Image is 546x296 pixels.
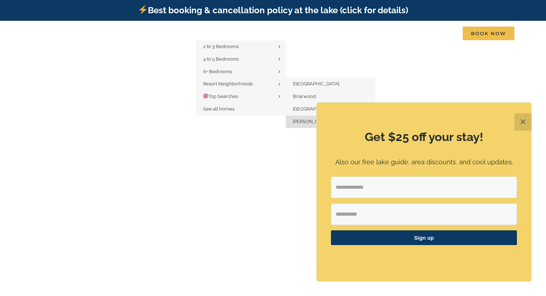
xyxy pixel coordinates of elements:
b: Find that Vacation Feeling [140,121,406,146]
button: Sign up [331,230,517,245]
span: Briarwood [293,94,316,99]
a: 2 to 3 Bedrooms [196,41,286,53]
a: Contact [424,26,447,41]
span: Book Now [463,27,514,40]
span: Resort Neighborhoods [203,81,253,86]
p: Also our free lake guide, area discounts, and cool updates. [331,157,517,168]
a: Best booking & cancellation policy at the lake (click for details) [138,5,408,15]
a: See all homes [196,103,286,116]
nav: Main Menu [196,26,514,41]
span: Contact [424,31,447,36]
span: [GEOGRAPHIC_DATA] [293,106,339,112]
button: Close [514,113,532,131]
a: 🎯Top Searches [196,90,286,103]
span: See all homes [203,106,234,112]
span: 2 to 3 Bedrooms [203,44,239,49]
a: Resort Neighborhoods [196,78,286,90]
a: About [384,26,408,41]
span: Top Searches [203,94,238,99]
span: Vacation homes [196,31,242,36]
span: 6+ Bedrooms [203,69,232,74]
span: Deals & More [323,31,361,36]
a: Vacation homes [196,26,248,41]
iframe: Branson Family Retreats - Opens on Book page - Availability/Property Search Widget [219,166,327,214]
h1: [GEOGRAPHIC_DATA], [GEOGRAPHIC_DATA], [US_STATE] [130,146,416,161]
span: 4 to 5 Bedrooms [203,56,239,62]
a: [GEOGRAPHIC_DATA] [286,103,375,116]
a: Briarwood [286,90,375,103]
span: About [384,31,401,36]
a: Book Now [463,26,514,41]
a: Deals & More [323,26,368,41]
input: First Name [331,203,517,225]
img: Branson Family Retreats Logo [32,28,153,44]
a: Things to do [265,26,307,41]
input: Email Address [331,177,517,198]
h2: Get $25 off your stay! [331,129,517,145]
p: ​ [331,254,517,262]
span: [PERSON_NAME] [293,119,330,124]
img: 🎯 [203,94,208,98]
span: [GEOGRAPHIC_DATA] [293,81,339,86]
span: Things to do [265,31,300,36]
a: 4 to 5 Bedrooms [196,53,286,66]
a: [PERSON_NAME] [286,116,375,128]
a: [GEOGRAPHIC_DATA] [286,78,375,90]
img: ⚡️ [139,5,147,14]
a: 6+ Bedrooms [196,66,286,78]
